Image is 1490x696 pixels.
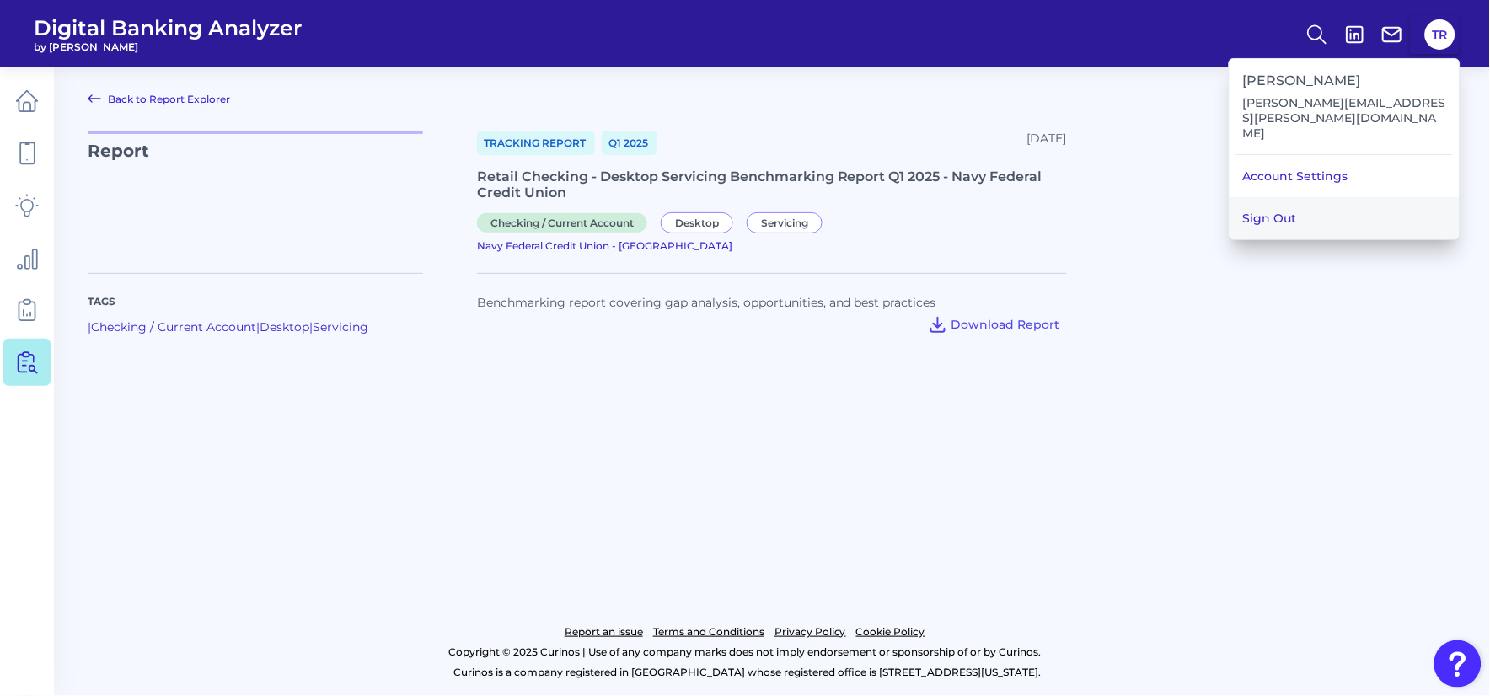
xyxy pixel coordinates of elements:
a: Navy Federal Credit Union - [GEOGRAPHIC_DATA] [477,237,732,253]
p: Curinos is a company registered in [GEOGRAPHIC_DATA] whose registered office is [STREET_ADDRESS][... [88,662,1407,683]
a: Cookie Policy [856,622,925,642]
a: Terms and Conditions [653,622,764,642]
span: Servicing [747,212,823,233]
span: Digital Banking Analyzer [34,15,303,40]
div: Retail Checking - Desktop Servicing Benchmarking Report Q1 2025 - Navy Federal Credit Union [477,169,1067,201]
span: | [309,319,313,335]
button: Open Resource Center [1434,640,1482,688]
span: Navy Federal Credit Union - [GEOGRAPHIC_DATA] [477,239,732,252]
a: Servicing [313,319,368,335]
div: [DATE] [1027,131,1067,155]
span: Desktop [661,212,733,233]
a: Report an issue [565,622,643,642]
h3: [PERSON_NAME] [1243,72,1446,88]
span: Benchmarking report covering gap analysis, opportunities, and best practices [477,295,936,310]
a: Checking / Current Account [91,319,256,335]
span: | [256,319,260,335]
a: Q1 2025 [602,131,657,155]
p: [PERSON_NAME][EMAIL_ADDRESS][PERSON_NAME][DOMAIN_NAME] [1243,95,1446,141]
p: Tags [88,294,423,309]
button: Download Report [921,311,1067,338]
span: Checking / Current Account [477,213,647,233]
button: Sign Out [1230,197,1460,239]
a: Account Settings [1230,155,1460,197]
a: Privacy Policy [774,622,846,642]
a: Checking / Current Account [477,214,654,230]
button: TR [1425,19,1455,50]
p: Copyright © 2025 Curinos | Use of any company marks does not imply endorsement or sponsorship of ... [83,642,1407,662]
a: Back to Report Explorer [88,88,230,109]
span: by [PERSON_NAME] [34,40,303,53]
a: Desktop [260,319,309,335]
span: | [88,319,91,335]
a: Desktop [661,214,740,230]
a: Servicing [747,214,829,230]
a: Tracking Report [477,131,595,155]
p: Report [88,131,423,253]
span: Download Report [951,317,1060,332]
